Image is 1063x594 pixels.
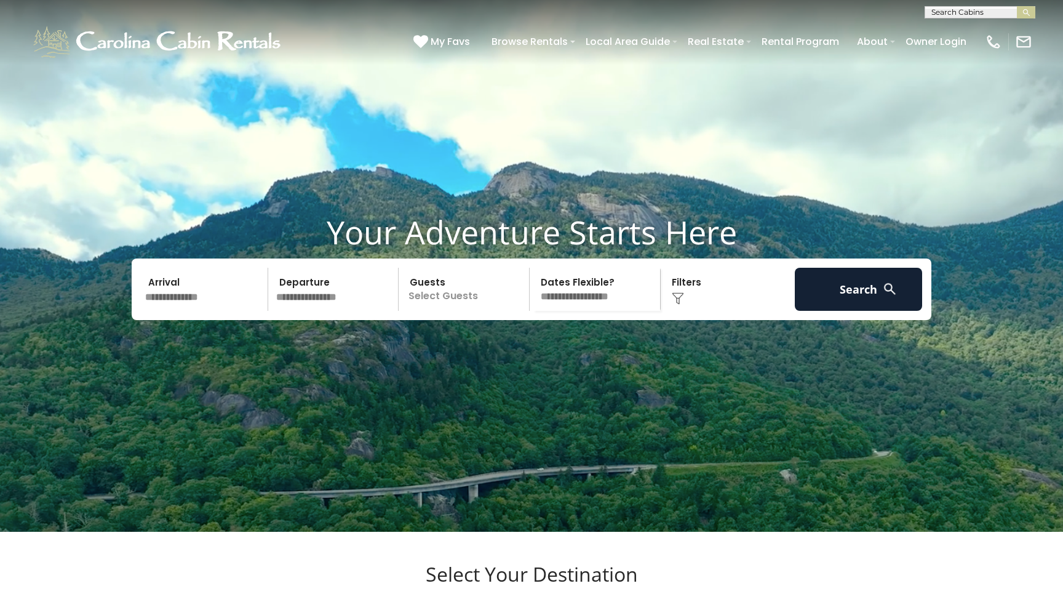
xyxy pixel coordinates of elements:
img: filter--v1.png [672,292,684,305]
a: Owner Login [899,31,973,52]
button: Search [795,268,922,311]
a: My Favs [413,34,473,50]
h1: Your Adventure Starts Here [9,213,1054,251]
img: White-1-1-2.png [31,23,286,60]
img: phone-regular-white.png [985,33,1002,50]
a: Local Area Guide [579,31,676,52]
a: Real Estate [682,31,750,52]
img: mail-regular-white.png [1015,33,1032,50]
img: search-regular-white.png [882,281,898,297]
a: Rental Program [755,31,845,52]
p: Select Guests [402,268,529,311]
span: My Favs [431,34,470,49]
a: Browse Rentals [485,31,574,52]
a: About [851,31,894,52]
